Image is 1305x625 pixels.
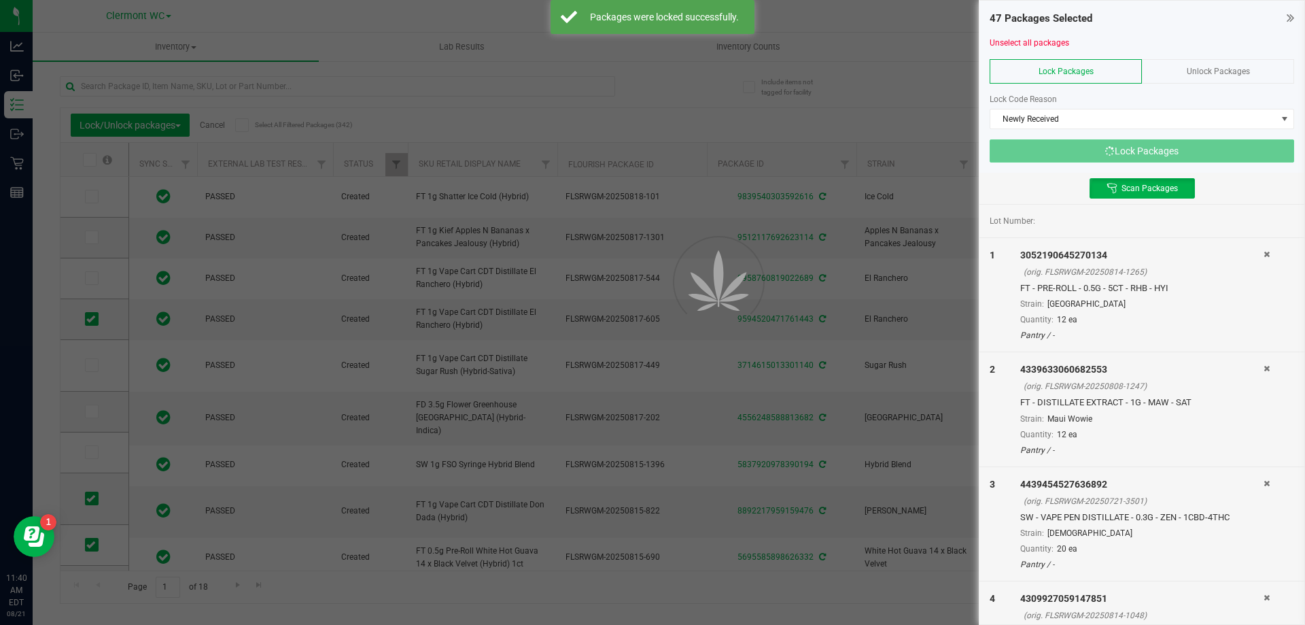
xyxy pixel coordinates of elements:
[990,479,995,490] span: 3
[1024,609,1264,622] div: (orig. FLSRWGM-20250814-1048)
[1020,299,1044,309] span: Strain:
[1024,380,1264,392] div: (orig. FLSRWGM-20250808-1247)
[1024,266,1264,278] div: (orig. FLSRWGM-20250814-1265)
[40,514,56,530] iframe: Resource center unread badge
[1057,430,1077,439] span: 12 ea
[585,10,744,24] div: Packages were locked successfully.
[14,516,54,557] iframe: Resource center
[1020,558,1264,571] div: Pantry / -
[1020,396,1264,409] div: FT - DISTILLATE EXTRACT - 1G - MAW - SAT
[1020,511,1264,524] div: SW - VAPE PEN DISTILLATE - 0.3G - ZEN - 1CBD-4THC
[1020,315,1054,324] span: Quantity:
[1090,178,1195,199] button: Scan Packages
[990,593,995,604] span: 4
[1047,299,1126,309] span: [GEOGRAPHIC_DATA]
[990,38,1069,48] a: Unselect all packages
[1020,282,1264,295] div: FT - PRE-ROLL - 0.5G - 5CT - RHB - HYI
[990,364,995,375] span: 2
[990,250,995,260] span: 1
[1047,528,1132,538] span: [DEMOGRAPHIC_DATA]
[1121,183,1178,194] span: Scan Packages
[1020,528,1044,538] span: Strain:
[1020,362,1264,377] div: 4339633060682553
[1020,544,1054,554] span: Quantity:
[1020,414,1044,424] span: Strain:
[990,109,1276,129] span: Newly Received
[1020,477,1264,492] div: 4439454527636892
[990,139,1294,163] button: Lock Packages
[1020,329,1264,341] div: Pantry / -
[990,215,1035,227] span: Lot Number:
[990,95,1057,104] span: Lock Code Reason
[1039,67,1094,76] span: Lock Packages
[1047,414,1092,424] span: Maui Wowie
[1020,592,1264,606] div: 4309927059147851
[1057,315,1077,324] span: 12 ea
[1020,430,1054,439] span: Quantity:
[1020,248,1264,263] div: 3052190645270134
[1024,495,1264,507] div: (orig. FLSRWGM-20250721-3501)
[1020,444,1264,456] div: Pantry / -
[1057,544,1077,554] span: 20 ea
[1187,67,1250,76] span: Unlock Packages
